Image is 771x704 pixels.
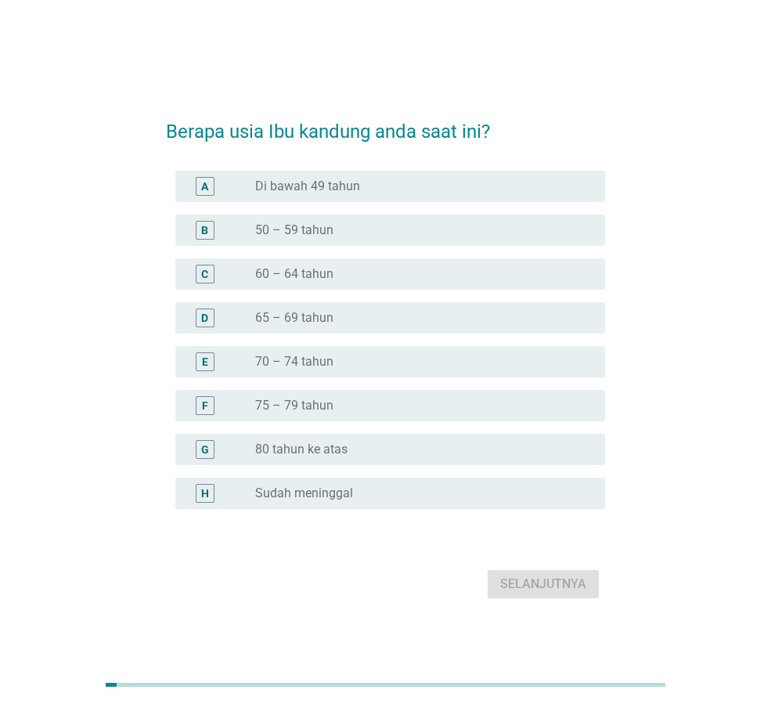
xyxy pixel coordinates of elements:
[166,102,605,146] h2: Berapa usia Ibu kandung anda saat ini?
[202,397,208,413] div: F
[201,441,209,457] div: G
[201,178,208,194] div: A
[255,486,353,501] label: Sudah meninggal
[201,265,208,282] div: C
[255,179,360,194] label: Di bawah 49 tahun
[255,354,333,370] label: 70 – 74 tahun
[255,222,333,238] label: 50 – 59 tahun
[255,398,333,413] label: 75 – 79 tahun
[201,222,208,238] div: B
[201,309,208,326] div: D
[255,442,348,457] label: 80 tahun ke atas
[201,485,209,501] div: H
[202,353,208,370] div: E
[255,310,333,326] label: 65 – 69 tahun
[255,266,333,282] label: 60 – 64 tahun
